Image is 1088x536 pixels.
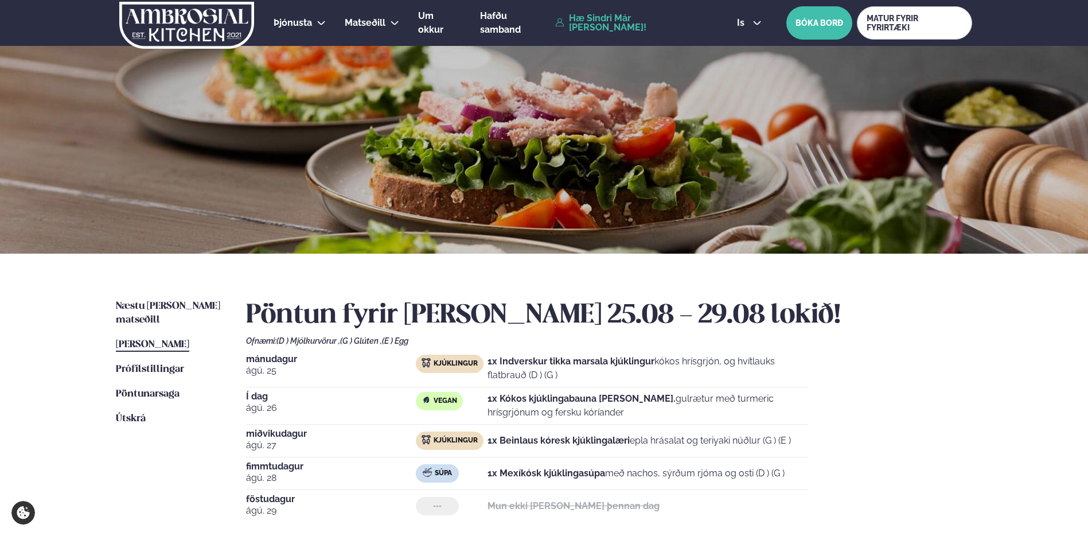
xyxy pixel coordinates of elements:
strong: 1x Mexíkósk kjúklingasúpa [488,468,605,479]
img: Vegan.svg [422,395,431,405]
a: Hæ Sindri Már [PERSON_NAME]! [555,14,710,32]
span: is [737,18,748,28]
p: með nachos, sýrðum rjóma og osti (D ) (G ) [488,467,785,480]
span: ágú. 26 [246,401,416,415]
img: soup.svg [423,468,432,477]
span: Þjónusta [274,17,312,28]
span: ágú. 28 [246,471,416,485]
span: (E ) Egg [382,336,408,345]
p: kókos hrísgrjón, og hvítlauks flatbrauð (D ) (G ) [488,355,808,382]
p: gulrætur með turmeric hrísgrjónum og fersku kóríander [488,392,808,420]
span: (G ) Glúten , [340,336,382,345]
button: is [728,18,771,28]
a: Cookie settings [11,501,35,525]
span: ágú. 27 [246,438,416,452]
span: ágú. 25 [246,364,416,378]
strong: 1x Indverskur tikka marsala kjúklingur [488,356,654,367]
img: logo [118,2,255,49]
span: Í dag [246,392,416,401]
a: Næstu [PERSON_NAME] matseðill [116,300,223,327]
a: Pöntunarsaga [116,387,180,401]
img: chicken.svg [422,358,431,367]
p: epla hrásalat og teriyaki núðlur (G ) (E ) [488,434,791,448]
span: fimmtudagur [246,462,416,471]
strong: 1x Kókos kjúklingabauna [PERSON_NAME]. [488,393,676,404]
span: [PERSON_NAME] [116,340,189,349]
a: Þjónusta [274,16,312,30]
span: miðvikudagur [246,429,416,438]
span: Hafðu samband [480,10,521,35]
a: Hafðu samband [480,9,549,37]
span: --- [433,502,442,511]
span: mánudagur [246,355,416,364]
span: Pöntunarsaga [116,389,180,399]
span: Útskrá [116,414,146,424]
span: Um okkur [418,10,443,35]
a: Um okkur [418,9,461,37]
strong: Mun ekki [PERSON_NAME] þennan dag [488,500,660,511]
a: [PERSON_NAME] [116,338,189,352]
h2: Pöntun fyrir [PERSON_NAME] 25.08 - 29.08 lokið! [246,300,972,332]
span: föstudagur [246,495,416,504]
span: Kjúklingur [434,436,478,445]
span: ágú. 29 [246,504,416,518]
span: Kjúklingur [434,359,478,368]
img: chicken.svg [422,435,431,444]
a: Útskrá [116,412,146,426]
span: Næstu [PERSON_NAME] matseðill [116,301,220,325]
strong: 1x Beinlaus kóresk kjúklingalæri [488,435,630,446]
span: Vegan [434,397,457,406]
span: (D ) Mjólkurvörur , [276,336,340,345]
span: Prófílstillingar [116,364,184,374]
button: BÓKA BORÐ [786,6,852,40]
a: MATUR FYRIR FYRIRTÆKI [857,6,972,40]
span: Matseðill [345,17,385,28]
div: Ofnæmi: [246,336,972,345]
a: Matseðill [345,16,385,30]
a: Prófílstillingar [116,363,184,376]
span: Súpa [435,469,452,478]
